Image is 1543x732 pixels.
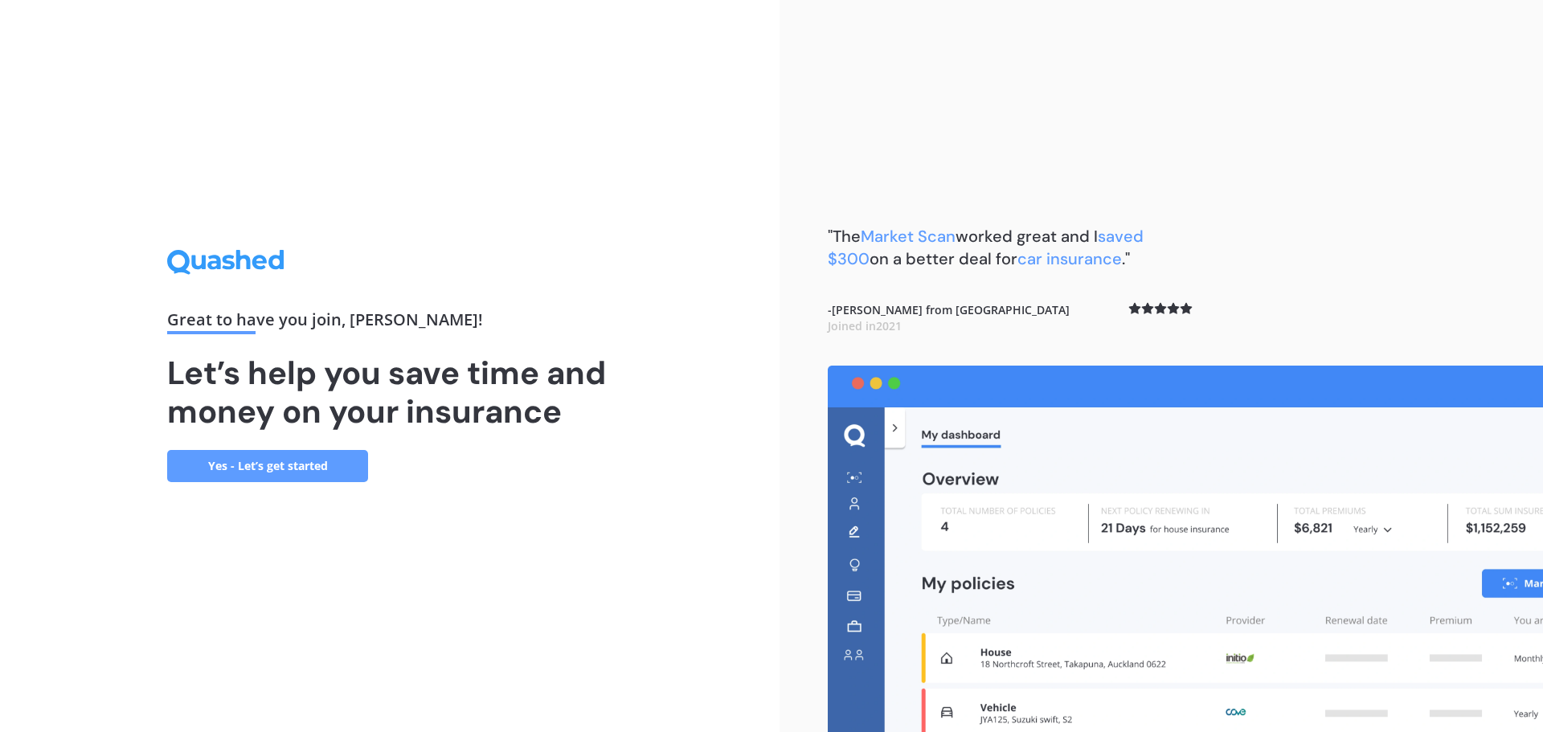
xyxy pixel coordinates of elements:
[861,226,956,247] span: Market Scan
[1017,248,1122,269] span: car insurance
[828,318,902,333] span: Joined in 2021
[828,226,1144,269] span: saved $300
[167,354,612,431] h1: Let’s help you save time and money on your insurance
[828,366,1543,732] img: dashboard.webp
[828,226,1144,269] b: "The worked great and I on a better deal for ."
[167,312,612,334] div: Great to have you join , [PERSON_NAME] !
[828,302,1070,333] b: - [PERSON_NAME] from [GEOGRAPHIC_DATA]
[167,450,368,482] a: Yes - Let’s get started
